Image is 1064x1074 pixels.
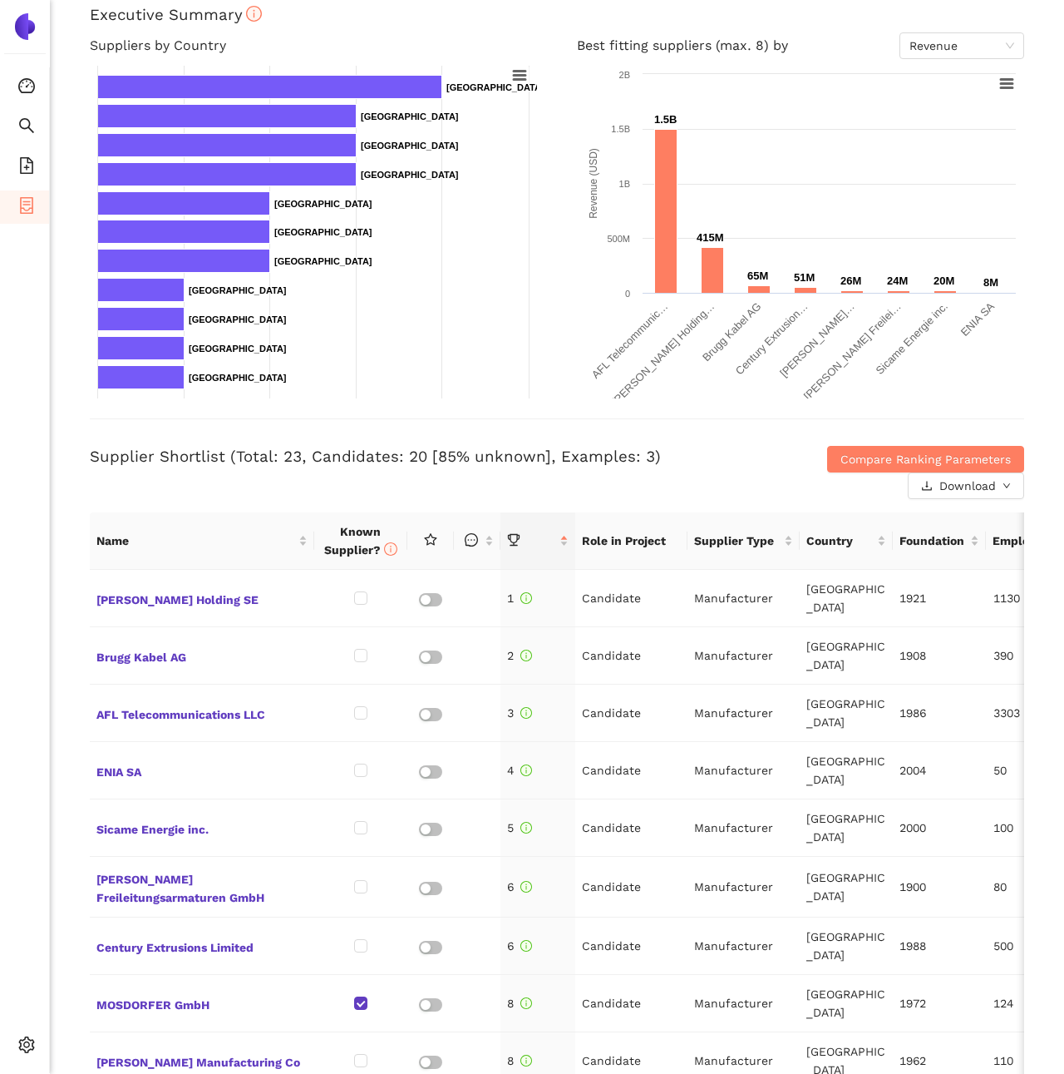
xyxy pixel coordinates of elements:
[800,627,893,685] td: [GEOGRAPHIC_DATA]
[18,72,35,105] span: dashboard
[801,300,904,403] text: [PERSON_NAME] Freilei…
[840,275,861,287] text: 26M
[933,275,954,287] text: 20M
[697,231,724,244] text: 415M
[507,591,532,605] span: 1
[18,1031,35,1064] span: setting
[12,13,38,40] img: Logo
[694,532,781,550] span: Supplier Type
[893,627,986,685] td: 1908
[800,512,893,570] th: this column's title is Country,this column is sortable
[687,512,800,570] th: this column's title is Supplier Type,this column is sortable
[96,817,308,839] span: Sicame Energie inc.
[609,300,717,408] text: [PERSON_NAME] Holding…
[361,111,459,121] text: [GEOGRAPHIC_DATA]
[575,918,687,975] td: Candidate
[887,275,908,287] text: 24M
[507,821,532,834] span: 5
[274,199,372,209] text: [GEOGRAPHIC_DATA]
[607,234,630,244] text: 500M
[589,300,670,381] text: AFL Telecommunic…
[189,344,287,354] text: [GEOGRAPHIC_DATA]
[908,473,1024,499] button: downloadDownloaddown
[90,4,1024,26] h3: Executive Summary
[806,532,874,550] span: Country
[520,650,532,661] span: info-circle
[507,533,520,547] span: trophy
[983,276,998,289] text: 8M
[687,627,800,685] td: Manufacturer
[575,512,687,570] th: Role in Project
[96,645,308,666] span: Brugg Kabel AG
[800,918,893,975] td: [GEOGRAPHIC_DATA]
[90,446,712,468] h3: Supplier Shortlist (Total: 23, Candidates: 20 [85% unknown], Examples: 3)
[520,592,532,604] span: info-circle
[575,627,687,685] td: Candidate
[893,799,986,857] td: 2000
[96,992,308,1014] span: MOSDORFER GmbH
[687,685,800,742] td: Manufacturer
[575,799,687,857] td: Candidate
[800,742,893,799] td: [GEOGRAPHIC_DATA]
[189,373,287,383] text: [GEOGRAPHIC_DATA]
[361,170,459,180] text: [GEOGRAPHIC_DATA]
[893,918,986,975] td: 1988
[454,512,500,570] th: this column is sortable
[800,685,893,742] td: [GEOGRAPHIC_DATA]
[520,1055,532,1067] span: info-circle
[90,512,314,570] th: this column's title is Name,this column is sortable
[507,939,532,953] span: 6
[687,918,800,975] td: Manufacturer
[96,532,295,550] span: Name
[619,70,630,80] text: 2B
[520,940,532,952] span: info-circle
[827,446,1024,473] button: Compare Ranking Parameters
[840,450,1011,468] span: Compare Ranking Parameters
[575,570,687,627] td: Candidate
[921,480,933,493] span: download
[96,1050,308,1072] span: [PERSON_NAME] Manufacturing Co
[893,857,986,918] td: 1900
[874,300,950,377] text: Sicame Energie inc.
[939,477,996,495] span: Download
[520,881,532,893] span: info-circle
[733,300,810,378] text: Century Extrusion…
[520,822,532,834] span: info-circle
[577,32,1024,59] h4: Best fitting suppliers (max. 8) by
[384,542,397,556] span: info-circle
[507,649,532,662] span: 2
[800,570,893,627] td: [GEOGRAPHIC_DATA]
[800,975,893,1032] td: [GEOGRAPHIC_DATA]
[274,256,372,266] text: [GEOGRAPHIC_DATA]
[96,760,308,781] span: ENIA SA
[893,975,986,1032] td: 1972
[465,533,478,547] span: message
[189,314,287,324] text: [GEOGRAPHIC_DATA]
[654,113,677,126] text: 1.5B
[90,32,537,59] h4: Suppliers by Country
[520,997,532,1009] span: info-circle
[777,300,856,379] text: [PERSON_NAME]…
[507,997,532,1010] span: 8
[909,33,1014,58] span: Revenue
[611,124,630,134] text: 1.5B
[575,975,687,1032] td: Candidate
[520,707,532,719] span: info-circle
[575,685,687,742] td: Candidate
[324,525,397,557] span: Known Supplier?
[625,289,630,299] text: 0
[958,299,997,339] text: ENIA SA
[246,6,262,22] span: info-circle
[507,880,532,893] span: 6
[507,1054,532,1067] span: 8
[893,685,986,742] td: 1986
[96,867,308,907] span: [PERSON_NAME] Freileitungsarmaturen GmbH
[687,742,800,799] td: Manufacturer
[800,857,893,918] td: [GEOGRAPHIC_DATA]
[687,799,800,857] td: Manufacturer
[893,742,986,799] td: 2004
[794,271,815,284] text: 51M
[96,702,308,724] span: AFL Telecommunications LLC
[361,141,459,151] text: [GEOGRAPHIC_DATA]
[96,587,308,609] span: [PERSON_NAME] Holding SE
